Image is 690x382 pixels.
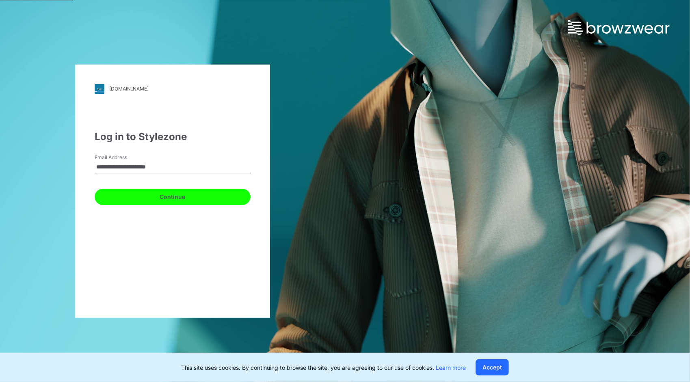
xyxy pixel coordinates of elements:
[436,364,466,371] a: Learn more
[109,86,149,92] div: [DOMAIN_NAME]
[95,84,251,94] a: [DOMAIN_NAME]
[476,359,509,376] button: Accept
[95,189,251,205] button: Continue
[181,363,466,372] p: This site uses cookies. By continuing to browse the site, you are agreeing to our use of cookies.
[568,20,670,35] img: browzwear-logo.73288ffb.svg
[95,129,251,144] div: Log in to Stylezone
[95,154,151,161] label: Email Address
[95,84,104,94] img: svg+xml;base64,PHN2ZyB3aWR0aD0iMjgiIGhlaWdodD0iMjgiIHZpZXdCb3g9IjAgMCAyOCAyOCIgZmlsbD0ibm9uZSIgeG...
